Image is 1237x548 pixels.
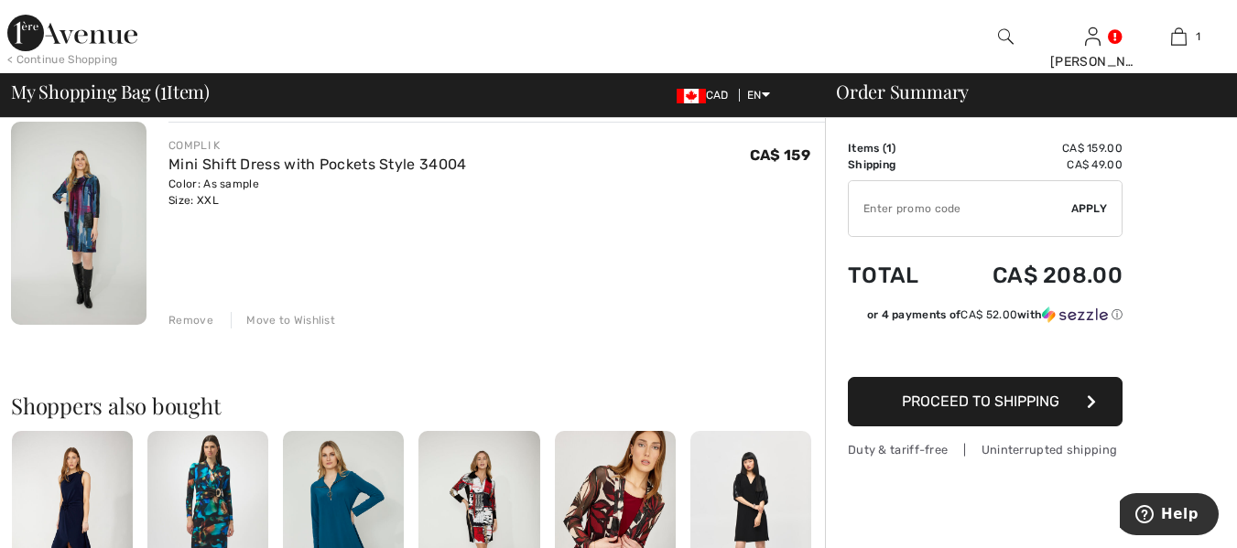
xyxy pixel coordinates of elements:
div: Color: As sample Size: XXL [168,176,466,209]
div: or 4 payments of with [867,306,1123,323]
span: CAD [677,89,736,102]
span: 1 [1196,28,1200,45]
div: < Continue Shopping [7,51,118,68]
img: My Info [1085,26,1101,48]
span: Apply [1071,200,1108,217]
td: CA$ 208.00 [945,244,1123,306]
span: EN [747,89,770,102]
img: search the website [998,26,1014,48]
img: My Bag [1171,26,1187,48]
td: Total [848,244,945,306]
td: CA$ 49.00 [945,156,1123,173]
td: Items ( ) [848,140,945,156]
div: Remove [168,312,213,328]
span: My Shopping Bag ( Item) [11,82,210,101]
div: [PERSON_NAME] [1050,52,1135,71]
span: CA$ 52.00 [960,308,1017,321]
img: Canadian Dollar [677,89,706,103]
span: Proceed to Shipping [902,392,1059,410]
div: COMPLI K [168,137,466,154]
td: CA$ 159.00 [945,140,1123,156]
img: Mini Shift Dress with Pockets Style 34004 [11,122,146,325]
iframe: PayPal-paypal [848,329,1123,371]
h2: Shoppers also bought [11,394,825,416]
span: 1 [160,78,167,102]
div: Duty & tariff-free | Uninterrupted shipping [848,441,1123,458]
div: or 4 payments ofCA$ 52.00withSezzle Click to learn more about Sezzle [848,306,1123,329]
a: Mini Shift Dress with Pockets Style 34004 [168,156,466,173]
a: Sign In [1085,27,1101,45]
span: 1 [886,142,892,155]
button: Proceed to Shipping [848,377,1123,426]
span: CA$ 159 [750,146,810,164]
div: Order Summary [814,82,1226,101]
input: Promo code [849,181,1071,236]
img: Sezzle [1042,306,1108,323]
img: 1ère Avenue [7,15,137,51]
td: Shipping [848,156,945,173]
iframe: Opens a widget where you can find more information [1120,493,1219,539]
div: Move to Wishlist [231,312,335,328]
a: 1 [1136,26,1221,48]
